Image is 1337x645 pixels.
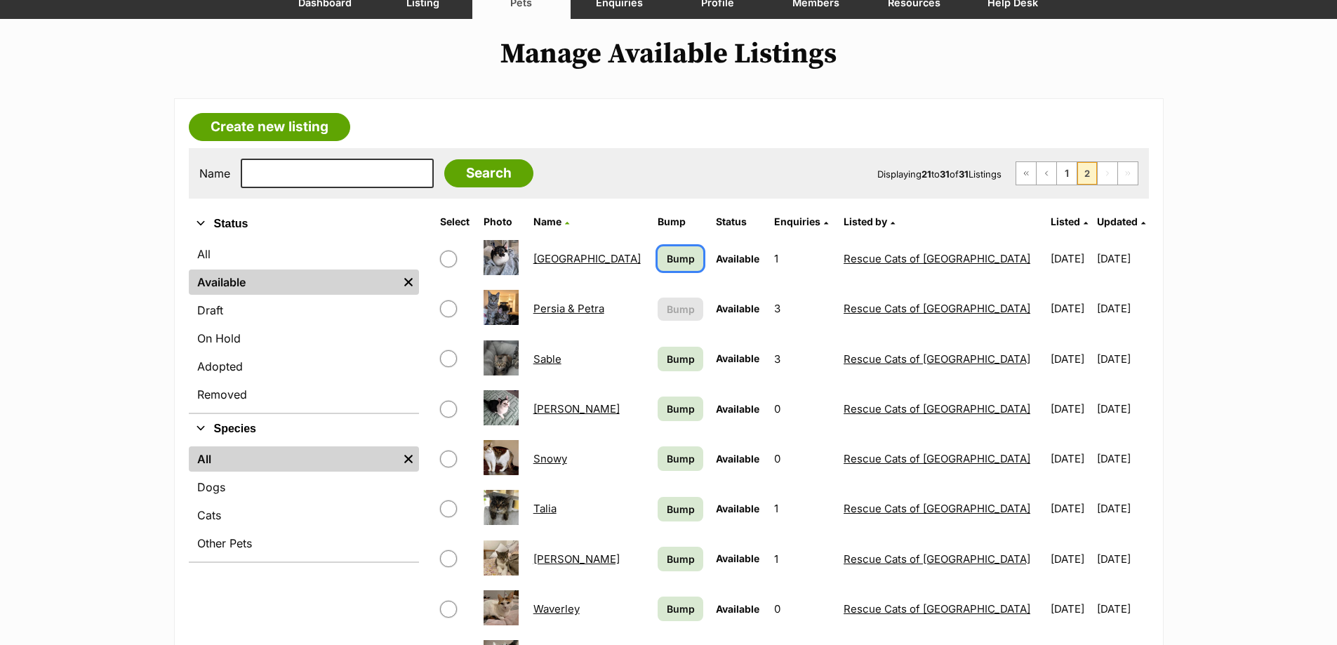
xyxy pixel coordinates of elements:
a: Cats [189,503,419,528]
td: [DATE] [1097,234,1148,283]
span: translation missing: en.admin.listings.index.attributes.enquiries [774,215,820,227]
td: [DATE] [1045,335,1096,383]
td: [DATE] [1045,234,1096,283]
a: Talia [533,502,557,515]
td: [DATE] [1097,535,1148,583]
a: Persia & Petra [533,302,604,315]
td: 1 [769,484,837,533]
td: 0 [769,434,837,483]
span: Available [716,302,759,314]
a: [PERSON_NAME] [533,552,620,566]
a: Sable [533,352,561,366]
span: Available [716,403,759,415]
span: Bump [667,251,695,266]
a: Bump [658,497,703,521]
td: [DATE] [1097,284,1148,333]
td: [DATE] [1045,484,1096,533]
a: Rescue Cats of [GEOGRAPHIC_DATA] [844,502,1030,515]
td: [DATE] [1097,335,1148,383]
a: [GEOGRAPHIC_DATA] [533,252,641,265]
a: Updated [1097,215,1145,227]
a: Other Pets [189,531,419,556]
a: Snowy [533,452,567,465]
a: All [189,241,419,267]
span: Bump [667,502,695,517]
span: Available [716,453,759,465]
span: Listed [1051,215,1080,227]
span: Available [716,603,759,615]
input: Search [444,159,533,187]
a: Rescue Cats of [GEOGRAPHIC_DATA] [844,402,1030,415]
a: Listed by [844,215,895,227]
span: Available [716,503,759,514]
a: Remove filter [398,270,419,295]
a: Waverley [533,602,580,616]
td: [DATE] [1045,434,1096,483]
td: 1 [769,535,837,583]
a: Page 1 [1057,162,1077,185]
th: Bump [652,211,709,233]
label: Name [199,167,230,180]
td: [DATE] [1097,385,1148,433]
a: Rescue Cats of [GEOGRAPHIC_DATA] [844,602,1030,616]
th: Status [710,211,767,233]
span: Page 2 [1077,162,1097,185]
a: Create new listing [189,113,350,141]
a: Rescue Cats of [GEOGRAPHIC_DATA] [844,302,1030,315]
a: Previous page [1037,162,1056,185]
strong: 31 [940,168,950,180]
span: Bump [667,401,695,416]
a: Bump [658,246,703,271]
td: [DATE] [1045,585,1096,633]
td: [DATE] [1045,385,1096,433]
a: Draft [189,298,419,323]
strong: 21 [922,168,931,180]
a: Available [189,270,398,295]
span: Bump [667,352,695,366]
td: [DATE] [1097,585,1148,633]
span: Updated [1097,215,1138,227]
strong: 31 [959,168,969,180]
a: Enquiries [774,215,828,227]
span: Bump [667,601,695,616]
nav: Pagination [1016,161,1138,185]
td: [DATE] [1097,484,1148,533]
a: Rescue Cats of [GEOGRAPHIC_DATA] [844,552,1030,566]
a: [PERSON_NAME] [533,402,620,415]
span: Listed by [844,215,887,227]
span: Bump [667,451,695,466]
span: Last page [1118,162,1138,185]
a: Dogs [189,474,419,500]
div: Species [189,444,419,561]
span: Available [716,352,759,364]
th: Select [434,211,477,233]
span: Next page [1098,162,1117,185]
td: 3 [769,335,837,383]
button: Species [189,420,419,438]
a: Remove filter [398,446,419,472]
a: Listed [1051,215,1088,227]
span: Available [716,253,759,265]
span: Name [533,215,561,227]
a: Adopted [189,354,419,379]
a: Bump [658,446,703,471]
a: Bump [658,397,703,421]
span: Bump [667,302,695,317]
td: 1 [769,234,837,283]
button: Status [189,215,419,233]
th: Photo [478,211,526,233]
td: [DATE] [1097,434,1148,483]
span: Bump [667,552,695,566]
span: Available [716,552,759,564]
a: Name [533,215,569,227]
td: [DATE] [1045,535,1096,583]
td: 0 [769,585,837,633]
a: Rescue Cats of [GEOGRAPHIC_DATA] [844,252,1030,265]
td: 3 [769,284,837,333]
a: Rescue Cats of [GEOGRAPHIC_DATA] [844,452,1030,465]
a: On Hold [189,326,419,351]
a: Bump [658,597,703,621]
a: Rescue Cats of [GEOGRAPHIC_DATA] [844,352,1030,366]
a: Bump [658,347,703,371]
button: Bump [658,298,703,321]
